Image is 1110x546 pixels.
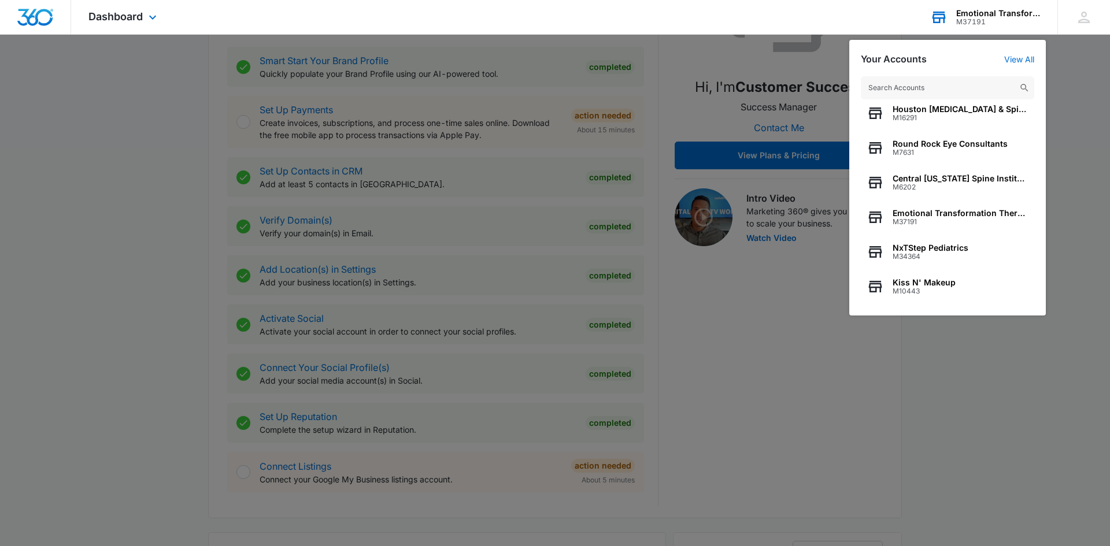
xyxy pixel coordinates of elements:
[893,114,1028,122] span: M16291
[861,269,1034,304] button: Kiss N' MakeupM10443
[893,278,956,287] span: Kiss N' Makeup
[956,18,1041,26] div: account id
[893,105,1028,114] span: Houston [MEDICAL_DATA] & Spine Institue
[861,165,1034,200] button: Central [US_STATE] Spine InstituteM6202
[893,209,1028,218] span: Emotional Transformation Therapy
[893,148,1008,157] span: M7631
[861,200,1034,235] button: Emotional Transformation TherapyM37191
[893,243,968,252] span: NxTStep Pediatrics
[861,76,1034,99] input: Search Accounts
[861,54,927,65] h2: Your Accounts
[893,139,1008,148] span: Round Rock Eye Consultants
[893,252,968,261] span: M34364
[956,9,1041,18] div: account name
[88,10,143,23] span: Dashboard
[893,287,956,295] span: M10443
[893,218,1028,226] span: M37191
[861,131,1034,165] button: Round Rock Eye ConsultantsM7631
[893,174,1028,183] span: Central [US_STATE] Spine Institute
[861,235,1034,269] button: NxTStep PediatricsM34364
[861,96,1034,131] button: Houston [MEDICAL_DATA] & Spine InstitueM16291
[893,183,1028,191] span: M6202
[1004,54,1034,64] a: View All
